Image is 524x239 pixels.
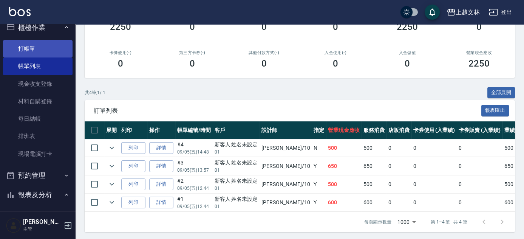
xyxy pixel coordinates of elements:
[456,8,480,17] div: 上越文林
[121,142,145,154] button: 列印
[333,22,338,32] h3: 0
[386,157,411,175] td: 0
[3,185,73,205] button: 報表及分析
[411,139,457,157] td: 0
[215,149,258,155] p: 01
[362,157,386,175] td: 650
[364,219,391,225] p: 每頁顯示數量
[457,194,502,211] td: 0
[326,194,362,211] td: 600
[190,22,195,32] h3: 0
[260,194,312,211] td: [PERSON_NAME] /10
[177,149,211,155] p: 09/05 (五) 14:48
[457,139,502,157] td: 0
[452,50,506,55] h2: 營業現金應收
[149,160,173,172] a: 詳情
[147,121,175,139] th: 操作
[106,178,117,190] button: expand row
[362,139,386,157] td: 500
[312,194,326,211] td: Y
[486,5,515,19] button: 登出
[175,139,213,157] td: #4
[237,50,291,55] h2: 其他付款方式(-)
[149,197,173,208] a: 詳情
[149,178,173,190] a: 詳情
[312,175,326,193] td: Y
[326,121,362,139] th: 營業現金應收
[215,177,258,185] div: 新客人 姓名未設定
[326,139,362,157] td: 500
[121,197,145,208] button: 列印
[3,145,73,163] a: 現場電腦打卡
[110,22,131,32] h3: 2250
[106,142,117,154] button: expand row
[175,175,213,193] td: #2
[121,178,145,190] button: 列印
[3,18,73,37] button: 櫃檯作業
[119,121,147,139] th: 列印
[215,159,258,167] div: 新客人 姓名未設定
[215,195,258,203] div: 新客人 姓名未設定
[481,107,509,114] a: 報表匯出
[121,160,145,172] button: 列印
[261,58,267,69] h3: 0
[175,157,213,175] td: #3
[215,167,258,174] p: 01
[386,175,411,193] td: 0
[177,185,211,192] p: 09/05 (五) 12:44
[312,157,326,175] td: Y
[457,175,502,193] td: 0
[444,5,483,20] button: 上越文林
[190,58,195,69] h3: 0
[94,50,147,55] h2: 卡券使用(-)
[104,121,119,139] th: 展開
[397,22,418,32] h3: 2250
[177,167,211,174] p: 09/05 (五) 13:57
[431,219,467,225] p: 第 1–4 筆 共 4 筆
[23,226,62,233] p: 主管
[3,75,73,93] a: 現金收支登錄
[362,194,386,211] td: 600
[175,194,213,211] td: #1
[386,194,411,211] td: 0
[468,58,490,69] h3: 2250
[106,160,117,172] button: expand row
[213,121,260,139] th: 客戶
[3,93,73,110] a: 材料自購登錄
[260,175,312,193] td: [PERSON_NAME] /10
[260,139,312,157] td: [PERSON_NAME] /10
[215,141,258,149] div: 新客人 姓名未設定
[261,22,267,32] h3: 0
[9,7,31,16] img: Logo
[362,121,386,139] th: 服務消費
[106,197,117,208] button: expand row
[481,105,509,116] button: 報表匯出
[326,157,362,175] td: 650
[215,203,258,210] p: 01
[394,212,419,232] div: 1000
[215,185,258,192] p: 01
[362,175,386,193] td: 500
[411,194,457,211] td: 0
[333,58,338,69] h3: 0
[175,121,213,139] th: 帳單編號/時間
[177,203,211,210] p: 09/05 (五) 12:44
[260,157,312,175] td: [PERSON_NAME] /10
[118,58,123,69] h3: 0
[405,58,410,69] h3: 0
[476,22,482,32] h3: 0
[312,121,326,139] th: 指定
[457,157,502,175] td: 0
[487,87,515,99] button: 全部展開
[3,110,73,127] a: 每日結帳
[425,5,440,20] button: save
[94,107,481,115] span: 訂單列表
[3,208,73,225] a: 報表目錄
[165,50,219,55] h2: 第三方卡券(-)
[411,121,457,139] th: 卡券使用 (入業績)
[260,121,312,139] th: 設計師
[411,157,457,175] td: 0
[85,89,105,96] p: 共 4 筆, 1 / 1
[386,139,411,157] td: 0
[3,166,73,185] button: 預約管理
